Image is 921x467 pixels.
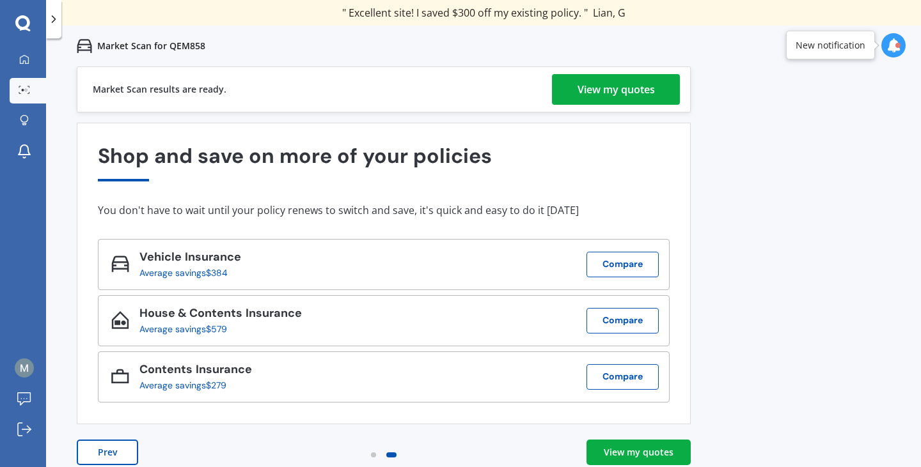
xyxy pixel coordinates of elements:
[586,308,659,333] button: Compare
[586,252,659,277] button: Compare
[77,38,92,54] img: car.f15378c7a67c060ca3f3.svg
[111,367,129,385] img: Contents_icon
[139,380,242,390] div: Average savings $279
[604,446,673,459] div: View my quotes
[98,144,670,181] div: Shop and save on more of your policies
[139,363,252,380] div: Contents
[139,268,231,278] div: Average savings $384
[111,311,129,329] img: House & Contents_icon
[586,440,691,465] a: View my quotes
[242,305,302,321] span: Insurance
[193,362,252,377] span: Insurance
[93,67,226,112] div: Market Scan results are ready.
[77,440,138,465] button: Prev
[182,249,241,264] span: Insurance
[97,40,205,52] p: Market Scan for QEM858
[578,74,655,105] div: View my quotes
[586,364,659,390] button: Compare
[796,39,865,52] div: New notification
[139,307,302,324] div: House & Contents
[139,324,292,334] div: Average savings $579
[15,358,34,378] img: ACg8ocJFqBGiLUthl00unC10t4xvKIAQp4fRBad0rAlj0m5anUNldw=s96-c
[552,74,680,105] a: View my quotes
[111,255,129,273] img: Vehicle_icon
[139,250,241,268] div: Vehicle
[98,204,670,217] div: You don't have to wait until your policy renews to switch and save, it's quick and easy to do it ...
